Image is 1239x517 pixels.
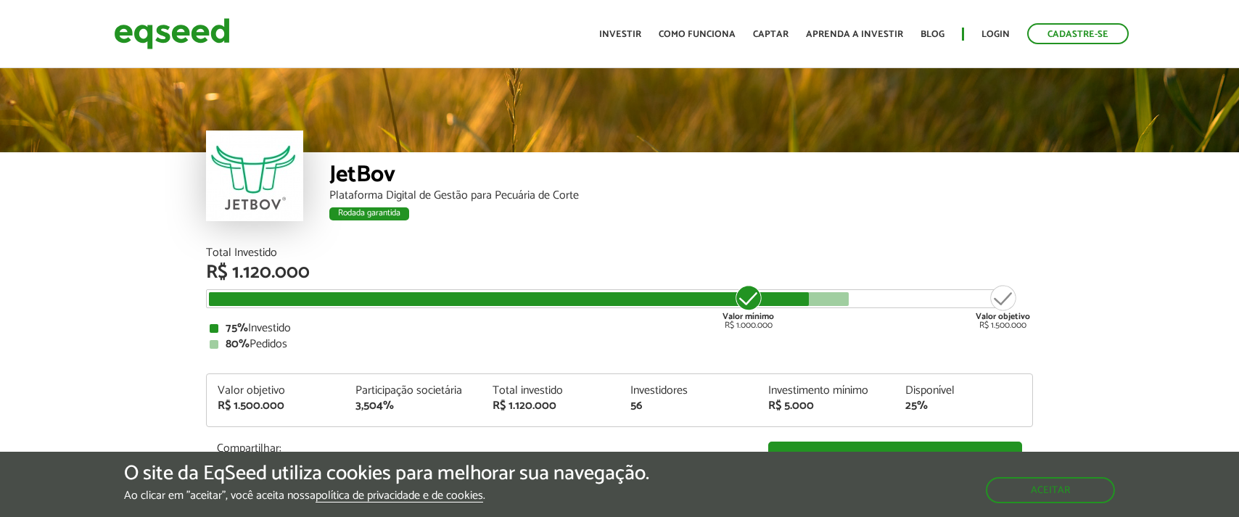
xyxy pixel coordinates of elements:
div: R$ 1.500.000 [976,284,1030,330]
a: Como funciona [659,30,736,39]
a: Investir [599,30,641,39]
div: 3,504% [355,400,472,412]
img: EqSeed [114,15,230,53]
div: Investido [210,323,1029,334]
div: Investidores [630,385,746,397]
div: Valor objetivo [218,385,334,397]
strong: 80% [226,334,250,354]
a: Cadastre-se [1027,23,1129,44]
div: Participação societária [355,385,472,397]
div: 25% [905,400,1021,412]
div: Plataforma Digital de Gestão para Pecuária de Corte [329,190,1033,202]
div: JetBov [329,163,1033,190]
div: R$ 5.000 [768,400,884,412]
a: Captar [753,30,789,39]
a: Investir [768,442,1022,474]
div: R$ 1.500.000 [218,400,334,412]
div: R$ 1.120.000 [206,263,1033,282]
div: Total Investido [206,247,1033,259]
a: política de privacidade e de cookies [316,490,483,502]
strong: Valor mínimo [723,310,774,323]
a: Aprenda a investir [806,30,903,39]
button: Aceitar [986,477,1115,503]
div: Investimento mínimo [768,385,884,397]
a: Blog [921,30,944,39]
div: Disponível [905,385,1021,397]
p: Ao clicar em "aceitar", você aceita nossa . [124,489,649,502]
strong: Valor objetivo [976,310,1030,323]
div: 56 [630,400,746,412]
div: R$ 1.120.000 [493,400,609,412]
a: Login [981,30,1010,39]
p: Compartilhar: [217,442,746,455]
div: Rodada garantida [329,207,409,220]
strong: 75% [226,318,248,338]
div: R$ 1.000.000 [721,284,775,330]
div: Total investido [493,385,609,397]
div: Pedidos [210,339,1029,350]
h5: O site da EqSeed utiliza cookies para melhorar sua navegação. [124,463,649,485]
